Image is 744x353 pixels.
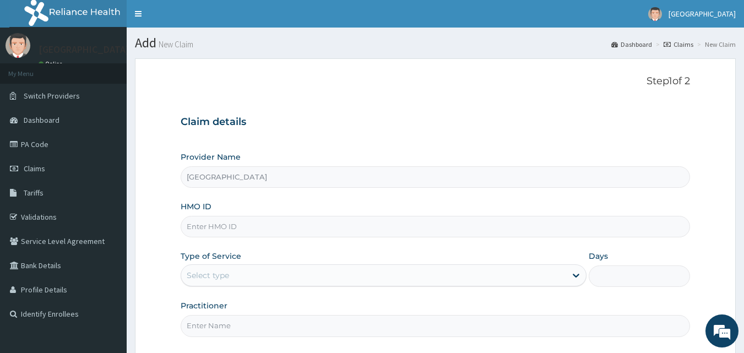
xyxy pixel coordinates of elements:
[648,7,662,21] img: User Image
[187,270,229,281] div: Select type
[611,40,652,49] a: Dashboard
[135,36,736,50] h1: Add
[24,188,44,198] span: Tariffs
[181,116,691,128] h3: Claim details
[694,40,736,49] li: New Claim
[669,9,736,19] span: [GEOGRAPHIC_DATA]
[6,33,30,58] img: User Image
[181,315,691,336] input: Enter Name
[24,91,80,101] span: Switch Providers
[156,40,193,48] small: New Claim
[181,300,227,311] label: Practitioner
[181,75,691,88] p: Step 1 of 2
[24,164,45,173] span: Claims
[664,40,693,49] a: Claims
[181,201,211,212] label: HMO ID
[181,216,691,237] input: Enter HMO ID
[181,251,241,262] label: Type of Service
[39,60,65,68] a: Online
[24,115,59,125] span: Dashboard
[181,151,241,162] label: Provider Name
[589,251,608,262] label: Days
[39,45,129,55] p: [GEOGRAPHIC_DATA]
